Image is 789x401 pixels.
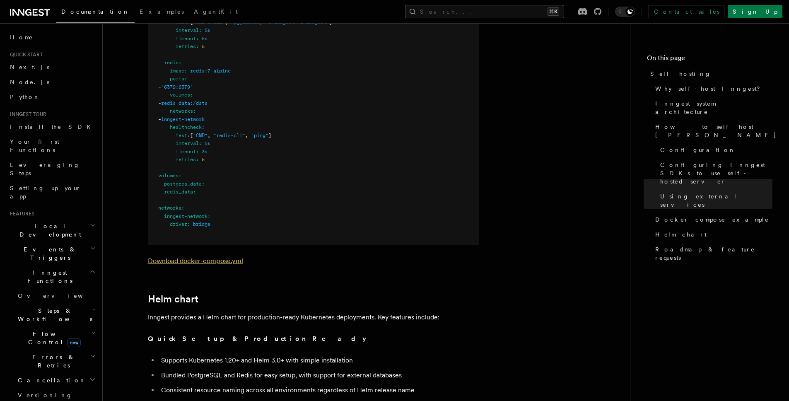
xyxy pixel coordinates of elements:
[652,227,772,242] a: Helm chart
[189,2,243,22] a: AgentKit
[176,157,196,162] span: retries
[187,221,190,227] span: :
[7,210,34,217] span: Features
[660,192,772,209] span: Using external services
[7,265,97,288] button: Inngest Functions
[196,36,199,41] span: :
[61,8,130,15] span: Documentation
[650,70,711,78] span: Self-hosting
[205,140,210,146] span: 5s
[158,205,181,211] span: networks
[10,138,59,153] span: Your first Functions
[158,173,179,179] span: volumes
[148,335,366,343] strong: Quick Setup & Production Ready
[187,133,190,138] span: :
[660,146,736,154] span: Configuration
[158,84,161,90] span: -
[7,157,97,181] a: Leveraging Steps
[194,8,238,15] span: AgentKit
[159,384,479,396] li: Consistent resource naming across all environments regardless of Helm release name
[196,149,199,155] span: :
[176,133,187,138] span: test
[170,221,187,227] span: driver
[14,350,97,373] button: Errors & Retries
[159,370,479,381] li: Bundled PostgreSQL and Redis for easy setup, with support for external databases
[655,85,766,93] span: Why self-host Inngest?
[193,19,225,25] span: "CMD-SHELL"
[14,373,97,388] button: Cancellation
[164,189,193,195] span: redis_data
[199,140,202,146] span: :
[14,288,97,303] a: Overview
[7,89,97,104] a: Python
[158,116,161,122] span: -
[655,99,772,116] span: Inngest system architecture
[14,376,86,384] span: Cancellation
[208,133,210,138] span: ,
[7,111,46,118] span: Inngest tour
[657,157,772,189] a: Configuring Inngest SDKs to use self-hosted server
[225,19,228,25] span: ,
[7,219,97,242] button: Local Development
[728,5,782,18] a: Sign Up
[202,157,205,162] span: 5
[181,205,184,211] span: :
[7,181,97,204] a: Setting up your app
[176,140,199,146] span: interval
[7,245,90,262] span: Events & Triggers
[190,68,231,74] span: redis:7-alpine
[208,213,210,219] span: :
[190,133,193,138] span: [
[660,161,772,186] span: Configuring Inngest SDKs to use self-hosted server
[657,189,772,212] a: Using external services
[202,181,205,187] span: :
[245,133,248,138] span: ,
[655,245,772,262] span: Roadmap & feature requests
[231,19,329,25] span: "pg_isready -U inngest -d inngest"
[268,133,271,138] span: ]
[655,215,769,224] span: Docker compose example
[170,68,184,74] span: image
[18,292,103,299] span: Overview
[170,108,193,114] span: networks
[164,213,208,219] span: inngest-network
[148,293,198,305] a: Helm chart
[615,7,635,17] button: Toggle dark mode
[655,230,707,239] span: Helm chart
[7,242,97,265] button: Events & Triggers
[193,189,196,195] span: :
[652,212,772,227] a: Docker compose example
[176,36,196,41] span: timeout
[657,143,772,157] a: Configuration
[647,53,772,66] h4: On this page
[158,100,161,106] span: -
[56,2,135,23] a: Documentation
[193,133,208,138] span: "CMD"
[10,94,40,100] span: Python
[7,75,97,89] a: Node.js
[135,2,189,22] a: Examples
[202,43,205,49] span: 5
[405,5,564,18] button: Search...⌘K
[193,221,210,227] span: bridge
[140,8,184,15] span: Examples
[10,162,80,176] span: Leveraging Steps
[10,123,96,130] span: Install the SDK
[170,92,190,98] span: volumes
[652,119,772,143] a: How to self-host [PERSON_NAME]
[196,157,199,162] span: :
[202,149,208,155] span: 3s
[179,173,181,179] span: :
[176,149,196,155] span: timeout
[205,27,210,33] span: 5s
[161,100,208,106] span: redis_data:/data
[164,60,179,65] span: redis
[14,353,90,370] span: Errors & Retries
[14,326,97,350] button: Flow Controlnew
[7,222,90,239] span: Local Development
[7,30,97,45] a: Home
[199,27,202,33] span: :
[10,33,33,41] span: Home
[202,36,208,41] span: 5s
[161,84,193,90] span: "6379:6379"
